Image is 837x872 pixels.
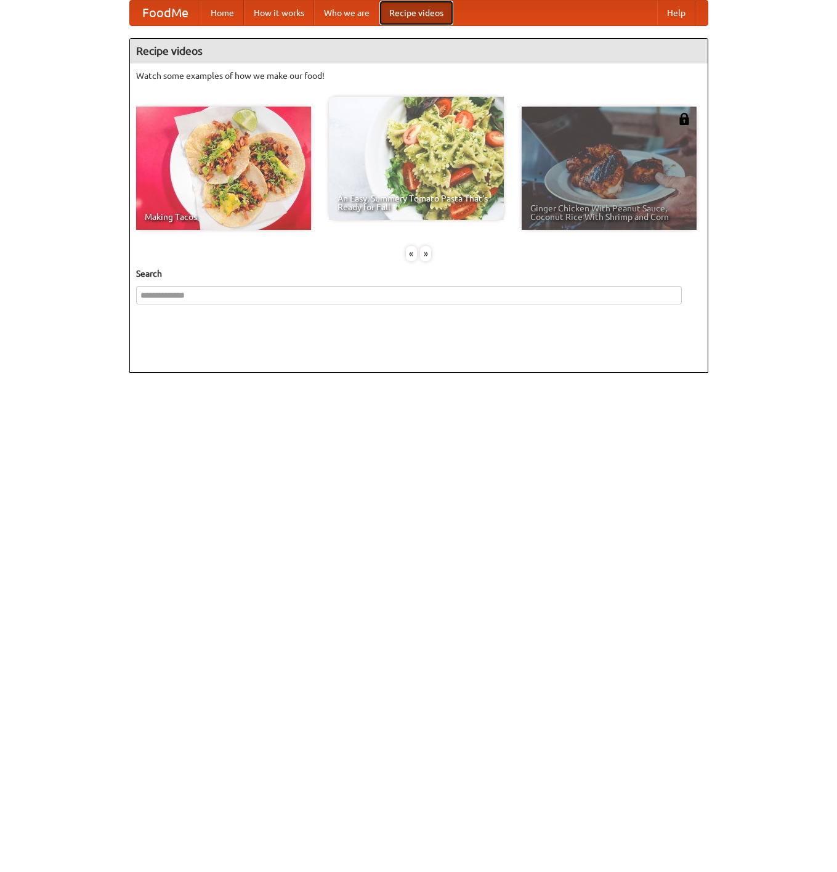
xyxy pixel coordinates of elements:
a: How it works [244,1,314,25]
p: Watch some examples of how we make our food! [136,70,702,82]
span: An Easy, Summery Tomato Pasta That's Ready for Fall [338,194,495,211]
h5: Search [136,267,702,280]
div: « [406,246,417,261]
img: 483408.png [678,113,690,125]
span: Making Tacos [145,213,302,221]
h4: Recipe videos [130,39,708,63]
a: Who we are [314,1,379,25]
a: FoodMe [130,1,201,25]
a: Home [201,1,244,25]
a: Recipe videos [379,1,453,25]
a: Help [657,1,695,25]
a: An Easy, Summery Tomato Pasta That's Ready for Fall [329,97,504,220]
div: » [420,246,431,261]
a: Making Tacos [136,107,311,230]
